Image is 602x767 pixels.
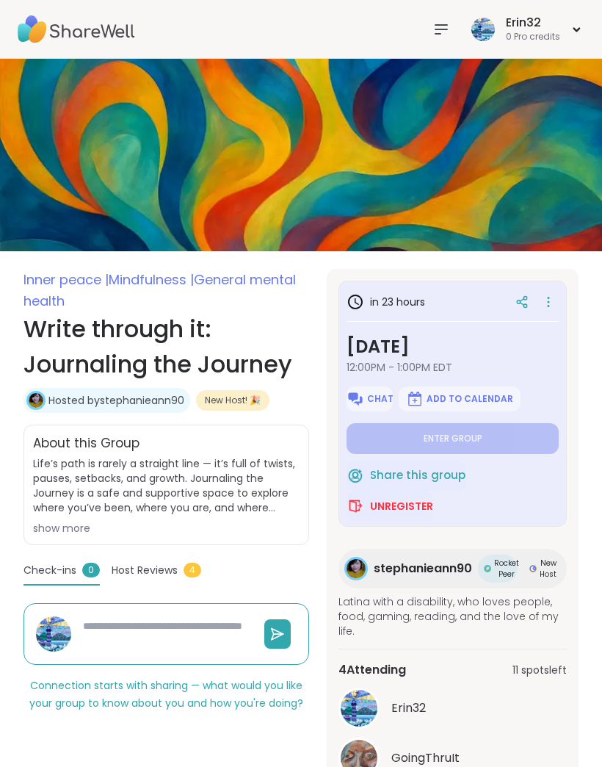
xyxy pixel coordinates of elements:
span: Enter group [424,433,482,444]
span: New Host [540,558,556,580]
button: Add to Calendar [399,386,521,411]
button: Share this group [347,460,465,491]
h3: in 23 hours [347,293,425,311]
a: stephanieann90stephanieann90Rocket PeerRocket PeerNew HostNew Host [338,549,567,588]
span: Erin32 [391,699,426,717]
img: Rocket Peer [484,565,491,572]
button: Enter group [347,423,559,454]
span: Connection starts with sharing — what would you like your group to know about you and how you're ... [29,678,303,710]
h2: About this Group [33,434,139,453]
img: ShareWell Logomark [347,467,364,484]
img: Erin32 [341,690,377,727]
span: Rocket Peer [494,558,519,580]
div: Erin32 [506,15,560,31]
span: Life’s path is rarely a straight line — it’s full of twists, pauses, setbacks, and growth. Journa... [33,456,300,515]
span: stephanieann90 [374,560,472,577]
img: ShareWell Logomark [406,390,424,408]
div: show more [33,521,300,536]
span: Mindfulness | [109,270,194,289]
span: Unregister [370,499,433,514]
span: Share this group [370,467,465,484]
img: stephanieann90 [29,393,43,408]
img: Erin32 [471,18,495,41]
img: Erin32 [36,616,71,652]
span: 4 Attending [338,661,406,679]
h3: [DATE] [347,334,559,360]
span: Chat [367,393,394,405]
span: 0 [82,563,100,577]
button: Unregister [347,491,433,522]
span: Check-ins [23,563,76,578]
span: 11 spots left [512,663,567,678]
span: Host Reviews [112,563,178,578]
img: ShareWell Logomark [347,497,364,515]
div: 0 Pro credits [506,31,560,43]
span: GoingThruIt [391,749,460,767]
span: Add to Calendar [427,393,513,405]
div: New Host! 🎉 [196,390,269,411]
span: Latina with a disability, who loves people, food, gaming, reading, and the love of my life. [338,594,567,638]
a: Hosted bystephanieann90 [48,393,184,408]
img: ShareWell Logomark [347,390,364,408]
img: New Host [529,565,537,572]
img: ShareWell Nav Logo [18,4,135,55]
span: 12:00PM - 1:00PM EDT [347,360,559,375]
h1: Write through it: Journaling the Journey [23,312,309,382]
a: Erin32Erin32 [338,688,567,729]
span: Inner peace | [23,270,109,289]
button: Chat [347,386,393,411]
img: stephanieann90 [347,559,366,578]
span: 4 [184,563,201,577]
